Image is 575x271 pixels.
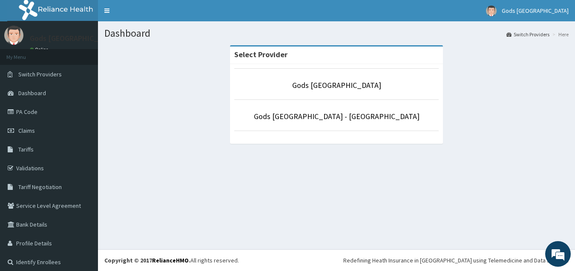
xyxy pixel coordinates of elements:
div: Redefining Heath Insurance in [GEOGRAPHIC_DATA] using Telemedicine and Data Science! [343,256,569,265]
li: Here [550,31,569,38]
img: User Image [486,6,497,16]
span: Claims [18,127,35,134]
span: Dashboard [18,89,46,97]
img: User Image [4,26,23,45]
h1: Dashboard [104,28,569,39]
span: Tariffs [18,146,34,153]
span: Gods [GEOGRAPHIC_DATA] [502,7,569,15]
a: Switch Providers [506,31,549,38]
p: Gods [GEOGRAPHIC_DATA] [30,35,118,42]
a: Gods [GEOGRAPHIC_DATA] [292,80,381,90]
a: Online [30,47,50,52]
strong: Copyright © 2017 . [104,256,190,264]
a: Gods [GEOGRAPHIC_DATA] - [GEOGRAPHIC_DATA] [254,111,420,121]
span: Switch Providers [18,70,62,78]
a: RelianceHMO [152,256,189,264]
span: Tariff Negotiation [18,183,62,191]
footer: All rights reserved. [98,249,575,271]
strong: Select Provider [234,50,287,59]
